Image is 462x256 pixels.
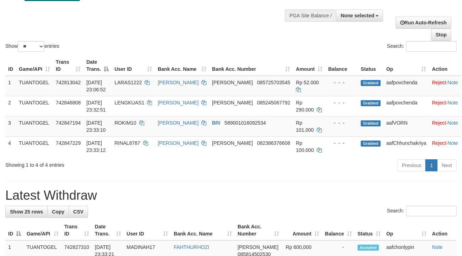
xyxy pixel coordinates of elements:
[355,220,384,240] th: Status: activate to sort column ascending
[429,76,461,96] td: ·
[155,56,209,76] th: Bank Acc. Name: activate to sort column ascending
[86,120,106,133] span: [DATE] 23:33:10
[296,140,314,153] span: Rp 100.000
[437,159,457,171] a: Next
[235,220,282,240] th: Bank Acc. Number: activate to sort column ascending
[18,41,44,52] select: Showentries
[5,96,16,116] td: 2
[212,140,253,146] span: [PERSON_NAME]
[341,13,374,18] span: None selected
[325,56,358,76] th: Balance
[384,220,429,240] th: Op: activate to sort column ascending
[5,159,187,169] div: Showing 1 to 4 of 4 entries
[5,76,16,96] td: 1
[361,80,381,86] span: Grabbed
[5,136,16,157] td: 4
[432,244,443,250] a: Note
[322,220,355,240] th: Balance: activate to sort column ascending
[16,116,53,136] td: TUANTOGEL
[52,209,64,215] span: Copy
[425,159,437,171] a: 1
[328,119,355,126] div: - - -
[296,80,319,85] span: Rp 52.000
[285,10,336,22] div: PGA Site Balance /
[92,220,124,240] th: Date Trans.: activate to sort column ascending
[358,56,384,76] th: Status
[16,76,53,96] td: TUANTOGEL
[47,206,69,218] a: Copy
[358,245,379,251] span: Accepted
[56,140,81,146] span: 742847229
[212,120,220,126] span: BRI
[296,120,314,133] span: Rp 101.000
[384,56,429,76] th: Op: activate to sort column ascending
[24,220,61,240] th: Game/API: activate to sort column ascending
[5,220,24,240] th: ID: activate to sort column descending
[429,56,461,76] th: Action
[384,76,429,96] td: aafpovchenda
[212,100,253,106] span: [PERSON_NAME]
[429,220,457,240] th: Action
[447,120,458,126] a: Note
[209,56,293,76] th: Bank Acc. Number: activate to sort column ascending
[5,188,457,203] h1: Latest Withdraw
[387,206,457,216] label: Search:
[238,244,278,250] span: [PERSON_NAME]
[114,100,144,106] span: LENGKUAS1
[432,100,446,106] a: Reject
[114,140,140,146] span: RINAL8787
[387,41,457,52] label: Search:
[158,80,199,85] a: [PERSON_NAME]
[86,140,106,153] span: [DATE] 23:33:12
[56,120,81,126] span: 742847194
[124,220,171,240] th: User ID: activate to sort column ascending
[447,80,458,85] a: Note
[224,120,266,126] span: Copy 589001016092534 to clipboard
[114,120,136,126] span: ROKIM10
[328,79,355,86] div: - - -
[384,96,429,116] td: aafpovchenda
[83,56,112,76] th: Date Trans.: activate to sort column descending
[432,80,446,85] a: Reject
[429,136,461,157] td: ·
[361,141,381,147] span: Grabbed
[158,100,199,106] a: [PERSON_NAME]
[212,80,253,85] span: [PERSON_NAME]
[431,29,451,41] a: Stop
[73,209,83,215] span: CSV
[429,96,461,116] td: ·
[16,136,53,157] td: TUANTOGEL
[56,80,81,85] span: 742813042
[86,100,106,113] span: [DATE] 23:32:51
[114,80,142,85] span: LARAS1222
[86,80,106,92] span: [DATE] 23:06:52
[5,206,48,218] a: Show 25 rows
[257,80,290,85] span: Copy 085725703545 to clipboard
[53,56,83,76] th: Trans ID: activate to sort column ascending
[171,220,235,240] th: Bank Acc. Name: activate to sort column ascending
[5,56,16,76] th: ID
[336,10,383,22] button: None selected
[396,17,451,29] a: Run Auto-Refresh
[328,140,355,147] div: - - -
[429,116,461,136] td: ·
[328,99,355,106] div: - - -
[397,159,426,171] a: Previous
[384,136,429,157] td: aafChhunchakriya
[293,56,325,76] th: Amount: activate to sort column ascending
[5,116,16,136] td: 3
[406,41,457,52] input: Search:
[112,56,155,76] th: User ID: activate to sort column ascending
[406,206,457,216] input: Search:
[158,140,199,146] a: [PERSON_NAME]
[282,220,322,240] th: Amount: activate to sort column ascending
[257,100,290,106] span: Copy 085245067792 to clipboard
[432,120,446,126] a: Reject
[432,140,446,146] a: Reject
[16,56,53,76] th: Game/API: activate to sort column ascending
[10,209,43,215] span: Show 25 rows
[5,41,59,52] label: Show entries
[69,206,88,218] a: CSV
[296,100,314,113] span: Rp 290.000
[447,140,458,146] a: Note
